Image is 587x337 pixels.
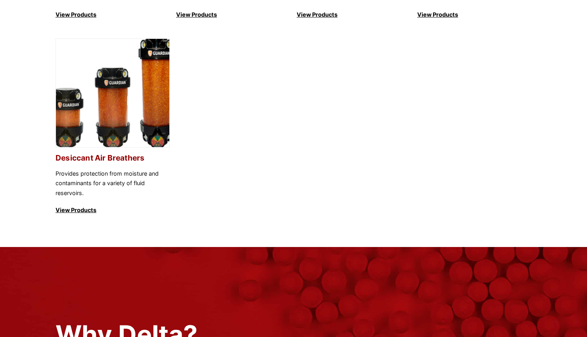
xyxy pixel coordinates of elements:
[297,10,411,19] p: View Products
[56,38,170,215] a: Desiccant Air Breathers Desiccant Air Breathers Provides protection from moisture and contaminant...
[176,10,290,19] p: View Products
[56,205,170,215] p: View Products
[56,39,169,148] img: Desiccant Air Breathers
[56,10,170,19] p: View Products
[56,153,170,163] h2: Desiccant Air Breathers
[56,169,170,198] p: Provides protection from moisture and contaminants for a variety of fluid reservoirs.
[417,10,531,19] p: View Products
